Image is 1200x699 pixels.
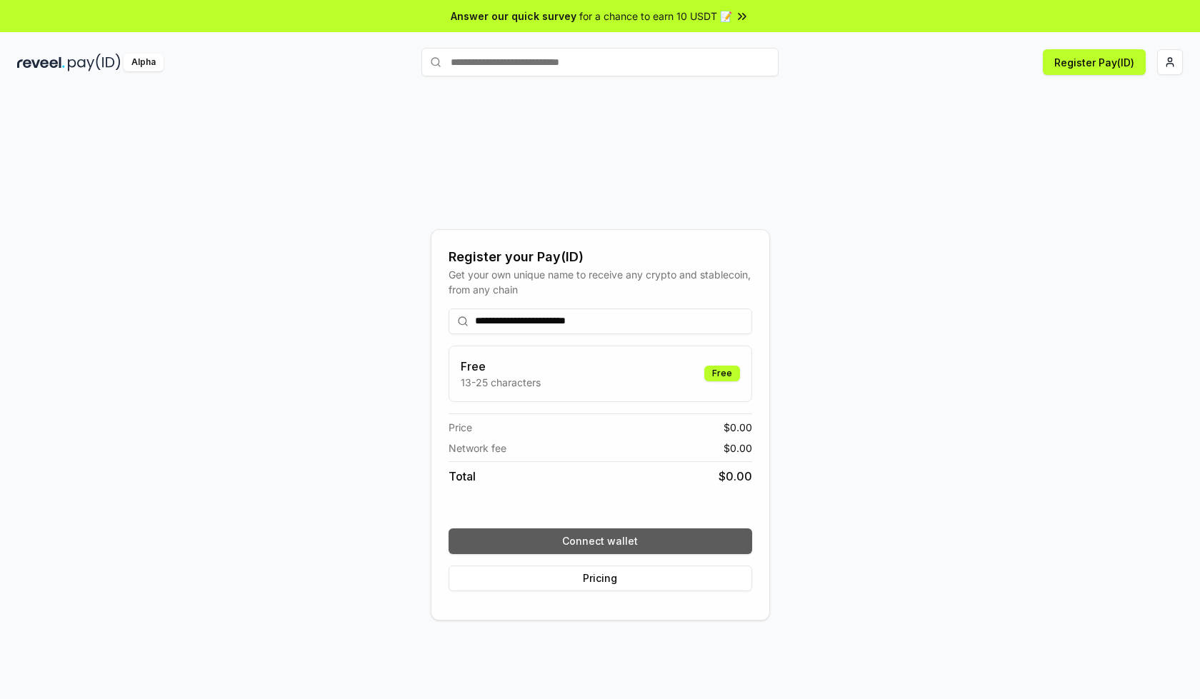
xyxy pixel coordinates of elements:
span: $ 0.00 [724,420,752,435]
button: Register Pay(ID) [1043,49,1146,75]
button: Pricing [449,565,752,591]
p: 13-25 characters [461,375,541,390]
div: Alpha [124,54,164,71]
img: reveel_dark [17,54,65,71]
div: Free [704,366,740,381]
span: $ 0.00 [719,468,752,485]
span: Network fee [449,441,506,456]
span: for a chance to earn 10 USDT 📝 [579,9,732,24]
span: Total [449,468,476,485]
h3: Free [461,358,541,375]
button: Connect wallet [449,528,752,554]
span: Price [449,420,472,435]
img: pay_id [68,54,121,71]
span: $ 0.00 [724,441,752,456]
div: Register your Pay(ID) [449,247,752,267]
div: Get your own unique name to receive any crypto and stablecoin, from any chain [449,267,752,297]
span: Answer our quick survey [451,9,576,24]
